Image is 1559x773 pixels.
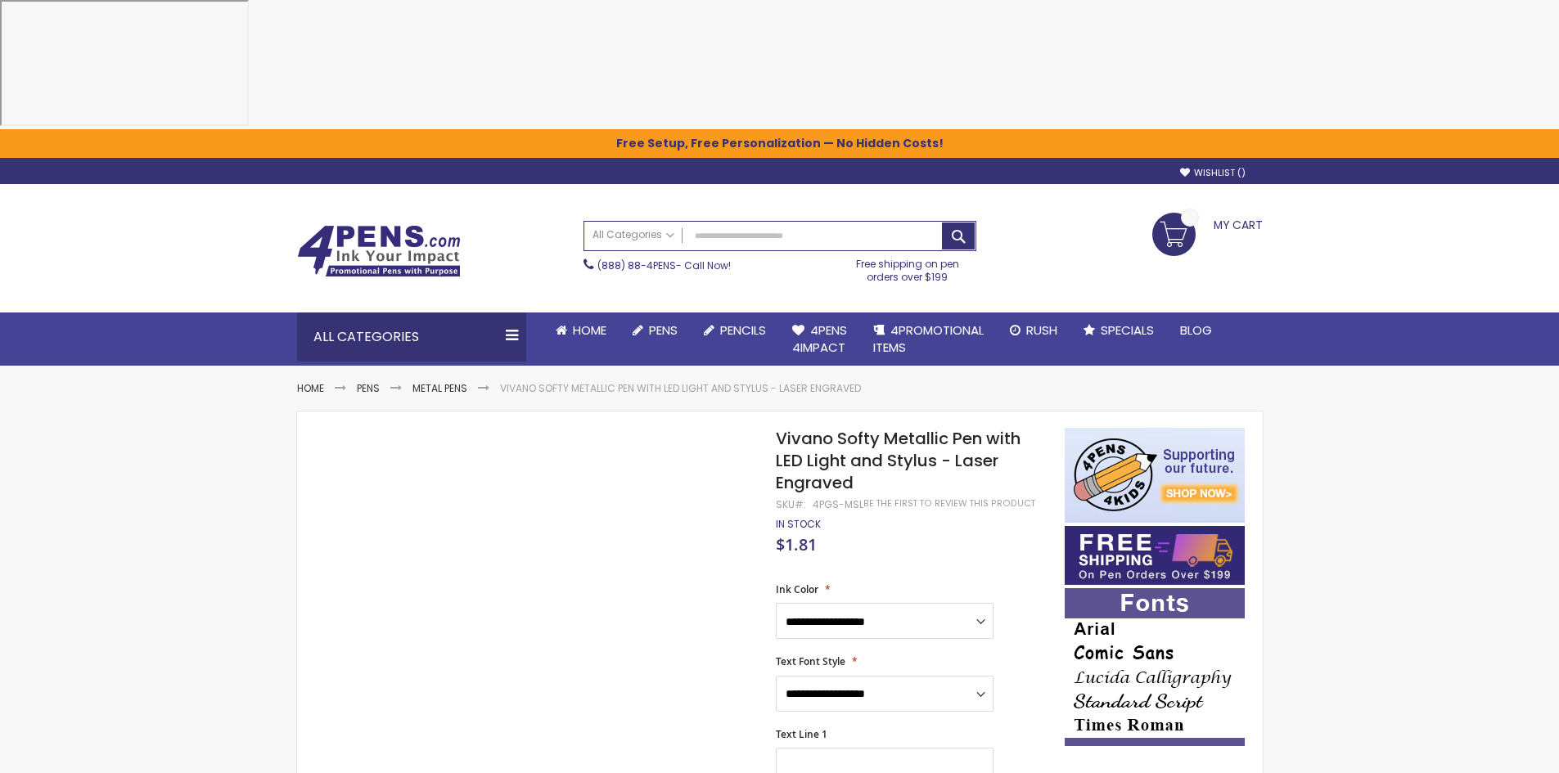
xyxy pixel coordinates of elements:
a: Wishlist [1180,167,1246,179]
li: Vivano Softy Metallic Pen with LED Light and Stylus - Laser Engraved [500,382,861,395]
div: 4PGS-MSL [813,498,863,511]
a: Blog [1167,312,1225,348]
span: $1.81 [776,533,817,555]
a: Specials [1070,312,1167,348]
a: Home [297,381,324,395]
span: 4PROMOTIONAL ITEMS [873,321,984,355]
span: Pens [649,321,678,339]
div: Free shipping on pen orders over $199 [839,251,976,284]
a: Rush [997,312,1070,348]
img: 4pens 4 kids [1065,428,1245,523]
a: Metal Pens [412,381,467,395]
span: Ink Color [776,582,818,596]
span: Pencils [720,321,766,339]
span: Rush [1026,321,1057,339]
a: Pens [620,312,691,348]
div: Availability [776,518,821,531]
span: Free Setup, Free Personalization — No Hidden Costs! [616,127,944,151]
img: 4Pens Custom Pens and Promotional Products [297,225,461,277]
div: All Categories [297,312,526,362]
span: Vivano Softy Metallic Pen with LED Light and Stylus - Laser Engraved [776,427,1021,494]
a: Be the first to review this product [863,497,1035,510]
span: Text Line 1 [776,727,827,741]
span: Blog [1180,321,1212,339]
span: In stock [776,517,821,531]
a: (888) 88-4PENS [597,258,676,272]
img: font-personalization-examples [1065,588,1245,746]
span: - Call Now! [597,258,731,272]
span: Specials [1101,321,1154,339]
span: Home [573,321,606,339]
a: Pens [357,381,380,395]
a: 4Pens4impact [779,312,860,366]
span: All Categories [593,228,674,241]
a: 4PROMOTIONALITEMS [860,312,997,366]
img: Free shipping on orders over $199 [1065,526,1245,585]
span: Text Font Style [776,654,845,668]
strong: SKU [776,497,806,511]
span: 4Pens 4impact [792,321,847,355]
a: Pencils [691,312,779,348]
a: Home [543,312,620,348]
a: All Categories [584,222,683,249]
